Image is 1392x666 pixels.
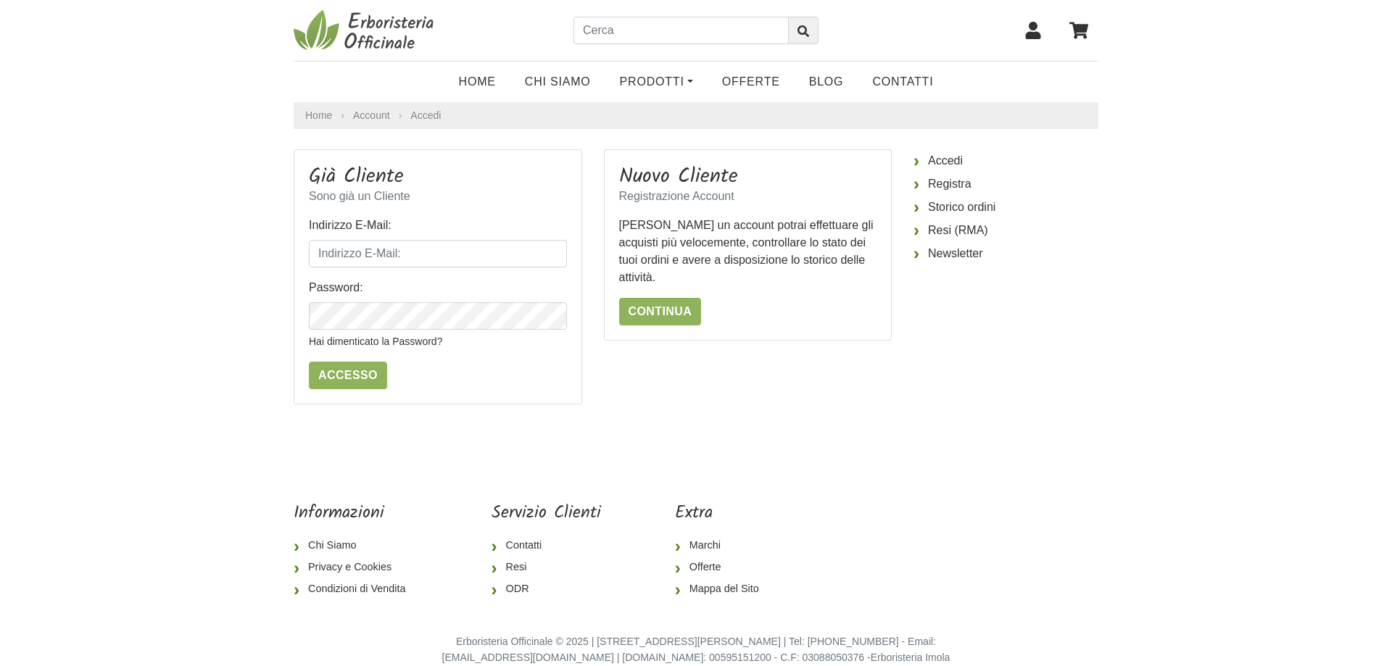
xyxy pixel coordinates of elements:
[353,108,390,123] a: Account
[309,279,363,296] label: Password:
[309,240,567,267] input: Indirizzo E-Mail:
[294,535,417,557] a: Chi Siamo
[492,557,601,578] a: Resi
[294,9,439,52] img: Erboristeria Officinale
[913,219,1098,242] a: Resi (RMA)
[913,196,1098,219] a: Storico ordini
[619,217,877,286] p: [PERSON_NAME] un account potrai effettuare gli acquisti più velocemente, controllare lo stato dei...
[492,503,601,524] h5: Servizio Clienti
[309,165,567,189] h3: Già Cliente
[708,67,795,96] a: OFFERTE
[309,217,391,234] label: Indirizzo E-Mail:
[573,17,789,44] input: Cerca
[619,188,877,205] p: Registrazione Account
[605,67,708,96] a: Prodotti
[913,149,1098,172] a: Accedi
[858,67,948,96] a: Contatti
[675,535,771,557] a: Marchi
[871,652,950,663] a: Erboristeria Imola
[410,109,441,121] a: Accedi
[795,67,858,96] a: Blog
[619,165,877,189] h3: Nuovo Cliente
[619,298,702,325] a: Continua
[444,67,510,96] a: Home
[294,578,417,600] a: Condizioni di Vendita
[294,102,1098,129] nav: breadcrumb
[305,108,332,123] a: Home
[845,503,1098,554] iframe: fb:page Facebook Social Plugin
[309,362,387,389] input: Accesso
[309,188,567,205] p: Sono già un Cliente
[442,636,950,663] small: Erboristeria Officinale © 2025 | [STREET_ADDRESS][PERSON_NAME] | Tel: [PHONE_NUMBER] - Email: [EM...
[294,557,417,578] a: Privacy e Cookies
[510,67,605,96] a: Chi Siamo
[294,503,417,524] h5: Informazioni
[492,578,601,600] a: ODR
[913,172,1098,196] a: Registra
[492,535,601,557] a: Contatti
[913,242,1098,265] a: Newsletter
[675,578,771,600] a: Mappa del Sito
[675,503,771,524] h5: Extra
[675,557,771,578] a: Offerte
[309,336,442,347] a: Hai dimenticato la Password?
